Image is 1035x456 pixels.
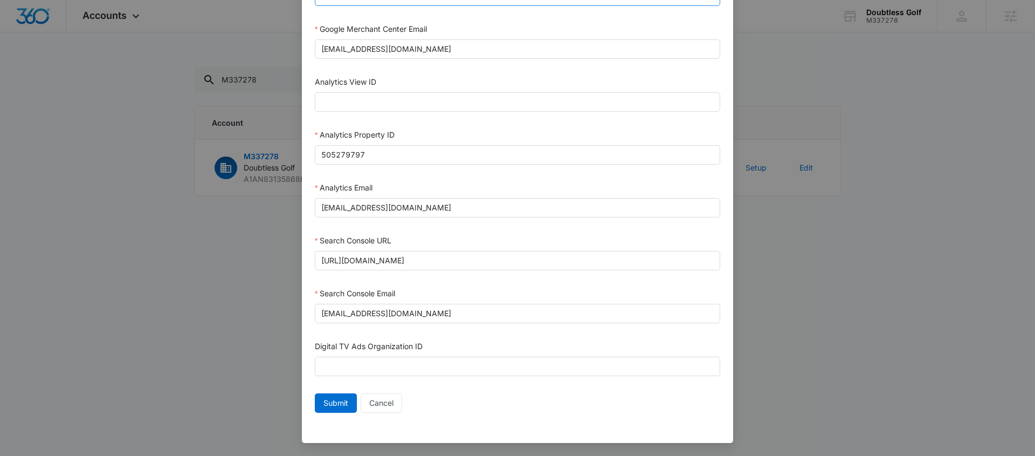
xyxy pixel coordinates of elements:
[361,393,402,413] button: Cancel
[369,397,394,409] span: Cancel
[315,130,395,139] label: Analytics Property ID
[315,183,372,192] label: Analytics Email
[315,39,720,59] input: Google Merchant Center Email
[315,304,720,323] input: Search Console Email
[315,92,720,112] input: Analytics View ID
[315,251,720,270] input: Search Console URL
[315,393,357,413] button: Submit
[323,397,348,409] span: Submit
[315,357,720,376] input: Digital TV Ads Organization ID
[315,289,395,298] label: Search Console Email
[315,198,720,217] input: Analytics Email
[315,77,376,86] label: Analytics View ID
[315,342,423,351] label: Digital TV Ads Organization ID
[315,24,427,33] label: Google Merchant Center Email
[315,145,720,165] input: Analytics Property ID
[315,236,391,245] label: Search Console URL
